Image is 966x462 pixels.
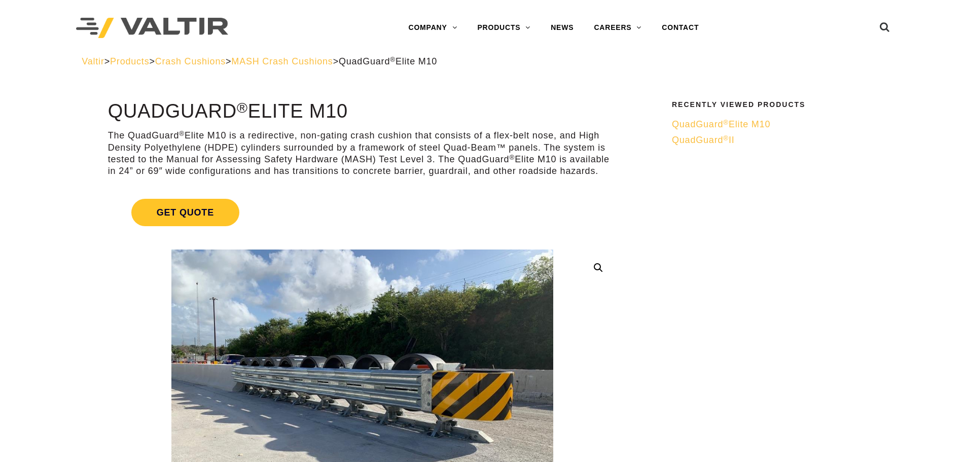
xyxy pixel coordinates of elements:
[672,119,770,129] span: QuadGuard Elite M10
[723,119,729,126] sup: ®
[398,18,467,38] a: COMPANY
[108,187,617,238] a: Get Quote
[110,56,149,66] a: Products
[672,134,878,146] a: QuadGuard®II
[584,18,652,38] a: CAREERS
[82,56,104,66] a: Valtir
[509,154,515,161] sup: ®
[652,18,709,38] a: CONTACT
[155,56,226,66] a: Crash Cushions
[672,101,878,109] h2: Recently Viewed Products
[339,56,437,66] span: QuadGuard Elite M10
[541,18,584,38] a: NEWS
[231,56,333,66] a: MASH Crash Cushions
[390,56,396,63] sup: ®
[131,199,239,226] span: Get Quote
[723,134,729,142] sup: ®
[179,130,185,137] sup: ®
[467,18,541,38] a: PRODUCTS
[76,18,228,39] img: Valtir
[108,130,617,177] p: The QuadGuard Elite M10 is a redirective, non-gating crash cushion that consists of a flex-belt n...
[108,101,617,122] h1: QuadGuard Elite M10
[672,135,735,145] span: QuadGuard II
[237,99,248,116] sup: ®
[672,119,878,130] a: QuadGuard®Elite M10
[82,56,884,67] div: > > > >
